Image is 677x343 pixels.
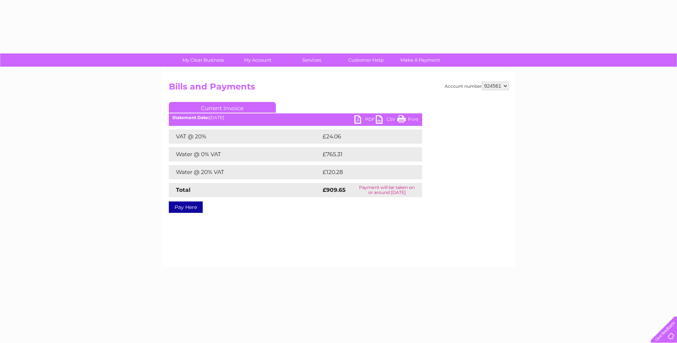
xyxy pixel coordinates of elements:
a: Services [282,53,341,67]
div: Account number [445,82,509,90]
td: Payment will be taken on or around [DATE] [352,183,422,197]
a: Current Invoice [169,102,276,113]
td: Water @ 0% VAT [169,147,321,162]
h2: Bills and Payments [169,82,509,95]
a: CSV [376,115,397,126]
b: Statement Date: [172,115,209,120]
a: Customer Help [337,53,395,67]
a: Make A Payment [391,53,450,67]
td: VAT @ 20% [169,129,321,144]
td: £24.06 [321,129,408,144]
strong: £909.65 [323,186,345,193]
a: Pay Here [169,201,203,213]
a: My Account [228,53,287,67]
td: £120.28 [321,165,409,179]
div: [DATE] [169,115,422,120]
a: PDF [354,115,376,126]
td: £765.31 [321,147,409,162]
td: Water @ 20% VAT [169,165,321,179]
a: My Clear Business [174,53,233,67]
a: Print [397,115,419,126]
strong: Total [176,186,191,193]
